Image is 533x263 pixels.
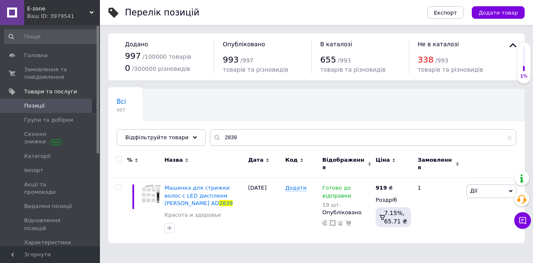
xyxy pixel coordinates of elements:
[322,185,351,201] span: Готово до відправки
[517,73,531,79] div: 1%
[24,181,77,196] span: Акції та промокоди
[24,217,77,232] span: Відновлення позицій
[240,57,253,64] span: / 997
[24,167,43,174] span: Імпорт
[164,185,233,206] a: Машинка для стрижки волос с LED дисплеем [PERSON_NAME] AD2839
[427,6,464,19] button: Експорт
[223,55,239,65] span: 993
[246,178,283,243] div: [DATE]
[24,66,77,81] span: Замовлення та повідомлення
[376,156,390,164] span: Ціна
[210,129,516,146] input: Пошук по назві позиції, артикулу і пошуковим запитам
[376,196,411,204] div: Роздріб
[418,55,433,65] span: 338
[514,212,531,229] button: Чат з покупцем
[125,51,141,61] span: 997
[219,200,233,206] span: 2839
[27,5,90,13] span: E-zone
[223,41,265,48] span: Опубліковано
[24,116,73,124] span: Групи та добірки
[285,156,298,164] span: Код
[413,178,464,243] div: 1
[24,153,50,160] span: Категорії
[223,66,288,73] span: товарів та різновидів
[418,66,483,73] span: товарів та різновидів
[164,211,221,219] a: Красота и здоровье
[320,41,352,48] span: В каталозі
[470,188,477,194] span: Дії
[478,10,518,16] span: Додати товар
[24,239,71,246] span: Характеристики
[125,41,148,48] span: Додано
[24,203,72,210] span: Видалені позиції
[125,63,130,73] span: 0
[322,156,366,171] span: Відображення
[164,156,183,164] span: Назва
[132,65,190,72] span: / 300000 різновидів
[142,53,191,60] span: / 100000 товарів
[320,66,386,73] span: товарів та різновидів
[125,8,199,17] div: Перелік позицій
[127,156,132,164] span: %
[418,156,453,171] span: Замовлення
[117,107,126,113] span: 997
[142,184,160,203] img: Машинка для стрижки волос с LED дисплеем Adler AD 2839
[4,29,98,44] input: Пошук
[322,202,371,208] div: 19 шт.
[24,130,77,145] span: Сезонні знижки
[125,134,189,140] span: Відфільтруйте товари
[117,98,126,105] span: Всі
[376,185,387,191] b: 919
[164,185,230,206] span: Машинка для стрижки волос с LED дисплеем [PERSON_NAME] AD
[376,184,393,192] div: ₴
[322,209,371,216] div: Опубліковано
[285,185,306,191] span: Додати
[338,57,351,64] span: / 993
[434,10,457,16] span: Експорт
[27,13,100,20] div: Ваш ID: 3979541
[435,57,448,64] span: / 993
[418,41,459,48] span: Не в каталозі
[384,210,407,225] span: 7.15%, 65.71 ₴
[24,102,45,110] span: Позиції
[472,6,525,19] button: Додати товар
[248,156,264,164] span: Дата
[24,52,47,59] span: Головна
[320,55,336,65] span: 655
[24,88,77,95] span: Товари та послуги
